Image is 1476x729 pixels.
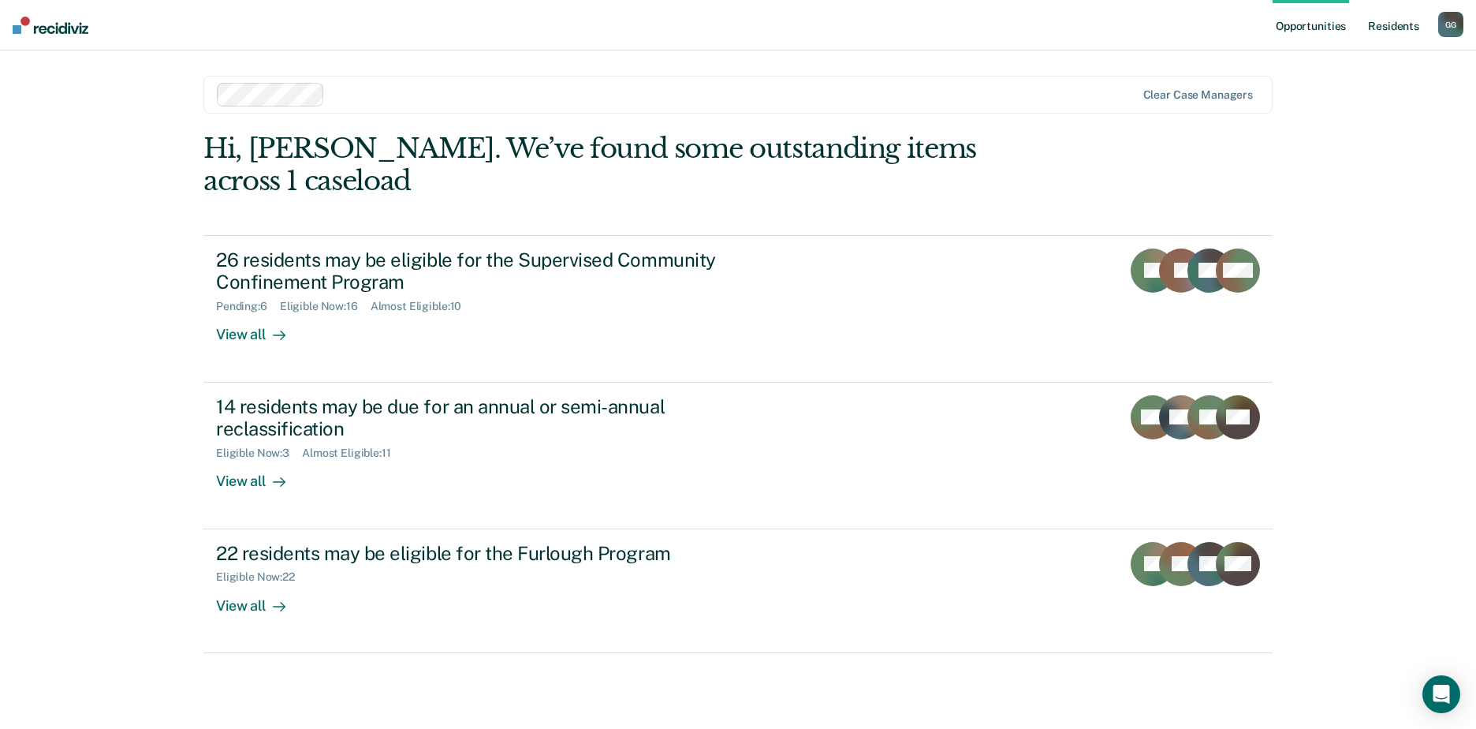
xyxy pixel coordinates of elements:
[216,313,304,344] div: View all
[216,570,307,584] div: Eligible Now : 22
[216,542,770,565] div: 22 residents may be eligible for the Furlough Program
[371,300,475,313] div: Almost Eligible : 10
[216,447,302,460] div: Eligible Now : 3
[1143,88,1253,102] div: Clear case managers
[13,17,88,34] img: Recidiviz
[1422,675,1460,713] div: Open Intercom Messenger
[1438,12,1463,37] button: GG
[203,235,1273,383] a: 26 residents may be eligible for the Supervised Community Confinement ProgramPending:6Eligible No...
[216,249,770,294] div: 26 residents may be eligible for the Supervised Community Confinement Program
[280,300,371,313] div: Eligible Now : 16
[203,529,1273,653] a: 22 residents may be eligible for the Furlough ProgramEligible Now:22View all
[203,133,1059,197] div: Hi, [PERSON_NAME]. We’ve found some outstanding items across 1 caseload
[302,447,404,460] div: Almost Eligible : 11
[216,300,280,313] div: Pending : 6
[1438,12,1463,37] div: G G
[216,395,770,441] div: 14 residents may be due for an annual or semi-annual reclassification
[216,584,304,615] div: View all
[203,383,1273,529] a: 14 residents may be due for an annual or semi-annual reclassificationEligible Now:3Almost Eligibl...
[216,460,304,491] div: View all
